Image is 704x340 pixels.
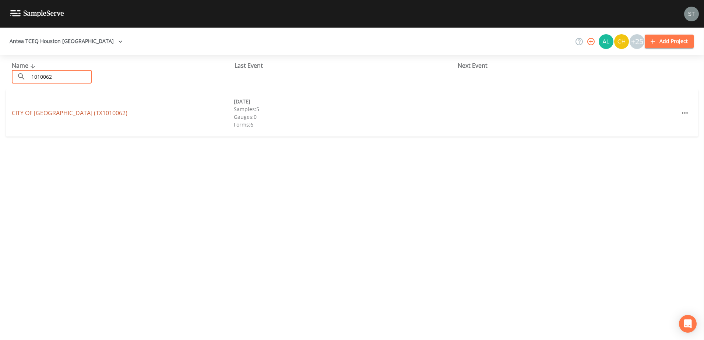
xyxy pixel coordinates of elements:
a: CITY OF [GEOGRAPHIC_DATA] (TX1010062) [12,109,127,117]
div: Alaina Hahn [598,34,614,49]
input: Search Projects [29,70,92,84]
div: Next Event [458,61,680,70]
div: [DATE] [234,98,456,105]
div: +25 [630,34,644,49]
img: 8315ae1e0460c39f28dd315f8b59d613 [684,7,699,21]
img: 30a13df2a12044f58df5f6b7fda61338 [599,34,613,49]
div: Gauges: 0 [234,113,456,121]
button: Antea TCEQ Houston [GEOGRAPHIC_DATA] [7,35,126,48]
div: Charles Medina [614,34,629,49]
img: c74b8b8b1c7a9d34f67c5e0ca157ed15 [614,34,629,49]
div: Samples: 5 [234,105,456,113]
div: Forms: 6 [234,121,456,128]
div: Open Intercom Messenger [679,315,697,333]
div: Last Event [235,61,457,70]
img: logo [10,10,64,17]
span: Name [12,61,37,70]
button: Add Project [645,35,694,48]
